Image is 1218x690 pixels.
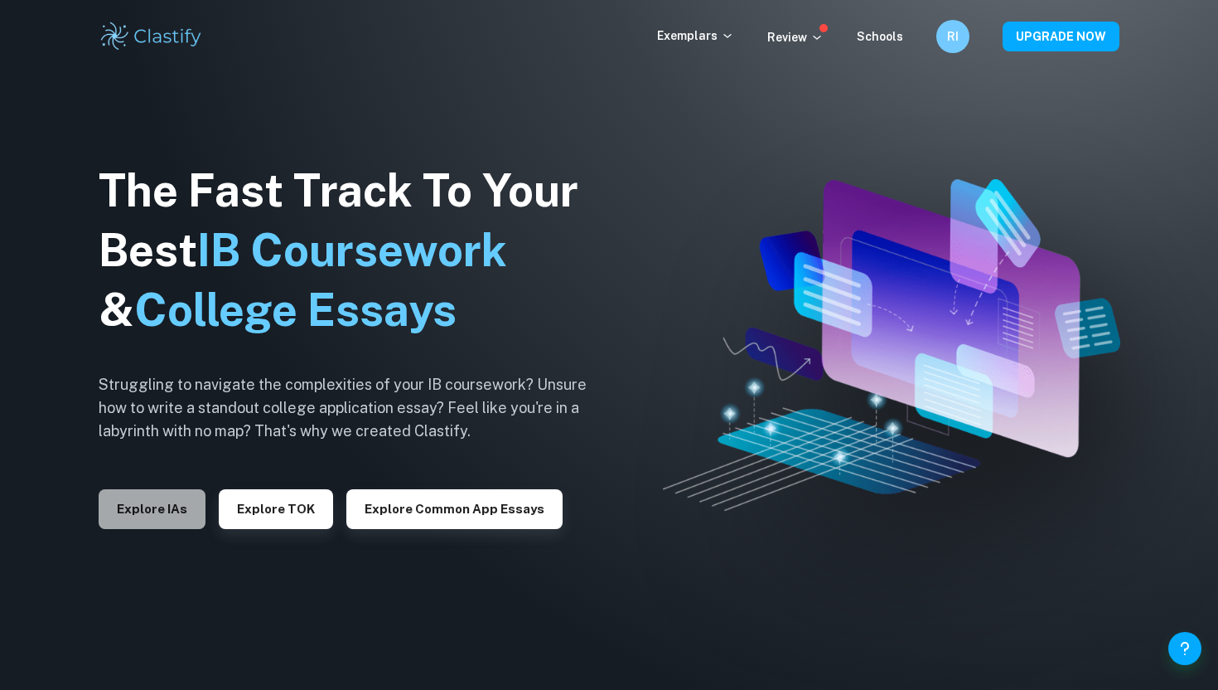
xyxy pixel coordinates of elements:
[936,20,969,53] button: RI
[134,284,457,336] span: College Essays
[346,489,563,529] button: Explore Common App essays
[197,224,507,276] span: IB Coursework
[944,27,963,46] h6: RI
[663,179,1120,510] img: Clastify hero
[219,500,333,516] a: Explore TOK
[1003,22,1119,51] button: UPGRADE NOW
[99,161,612,340] h1: The Fast Track To Your Best &
[857,30,903,43] a: Schools
[346,500,563,516] a: Explore Common App essays
[99,500,205,516] a: Explore IAs
[99,373,612,443] h6: Struggling to navigate the complexities of your IB coursework? Unsure how to write a standout col...
[657,27,734,45] p: Exemplars
[1168,632,1201,665] button: Help and Feedback
[219,489,333,529] button: Explore TOK
[767,28,824,46] p: Review
[99,489,205,529] button: Explore IAs
[99,20,204,53] img: Clastify logo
